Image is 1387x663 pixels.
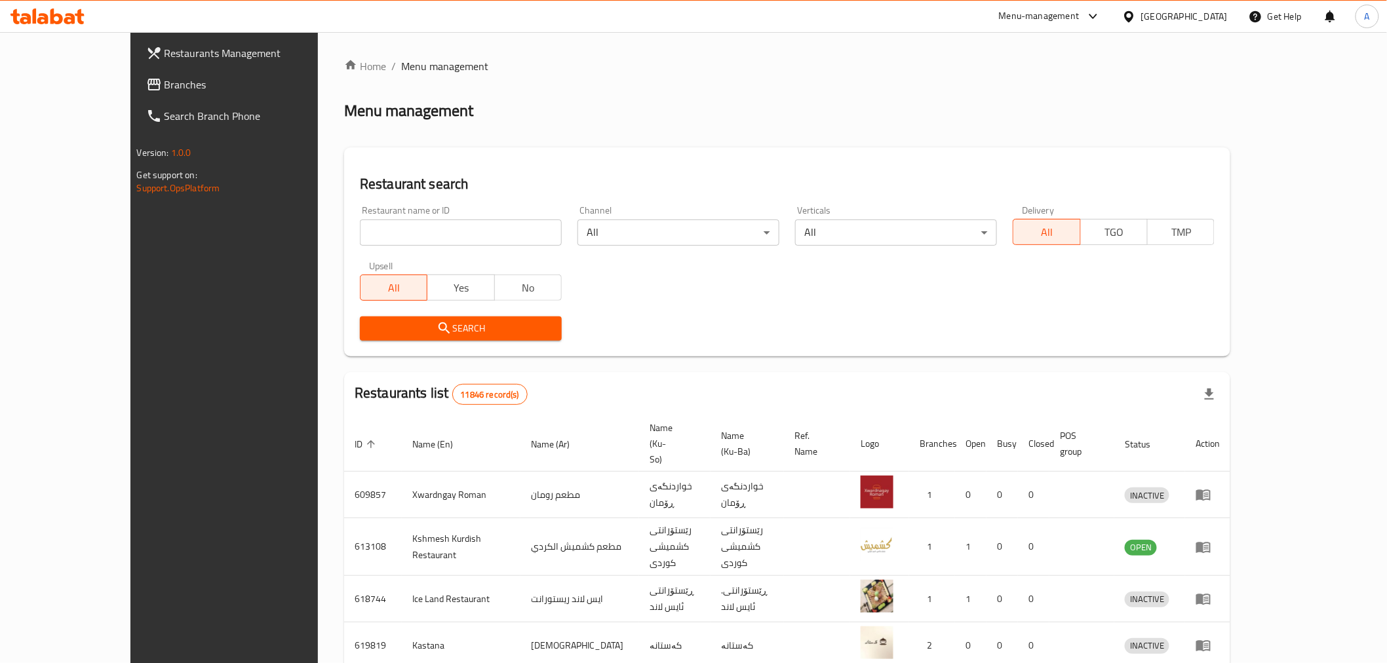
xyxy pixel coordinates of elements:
[402,576,520,622] td: Ice Land Restaurant
[360,275,427,301] button: All
[987,416,1018,472] th: Busy
[577,219,779,246] div: All
[861,528,893,561] img: Kshmesh Kurdish Restaurant
[1125,540,1157,555] span: OPEN
[639,576,711,622] td: ڕێستۆرانتی ئایس لاند
[1018,472,1049,518] td: 0
[1125,638,1169,653] span: INACTIVE
[360,316,562,341] button: Search
[1185,416,1230,472] th: Action
[794,428,834,459] span: Ref. Name
[711,518,784,576] td: رێستۆرانتی کشمیشى كوردى
[412,436,470,452] span: Name (En)
[136,37,362,69] a: Restaurants Management
[1125,592,1169,607] div: INACTIVE
[344,472,402,518] td: 609857
[136,100,362,132] a: Search Branch Phone
[137,144,169,161] span: Version:
[344,576,402,622] td: 618744
[1018,416,1049,472] th: Closed
[861,476,893,508] img: Xwardngay Roman
[137,166,197,183] span: Get support on:
[711,472,784,518] td: خواردنگەی ڕۆمان
[795,219,997,246] div: All
[721,428,768,459] span: Name (Ku-Ba)
[171,144,191,161] span: 1.0.0
[165,108,351,124] span: Search Branch Phone
[453,388,527,401] span: 11846 record(s)
[520,518,639,576] td: مطعم كشميش الكردي
[639,518,711,576] td: رێستۆرانتی کشمیشى كوردى
[137,180,220,197] a: Support.OpsPlatform
[861,626,893,659] img: Kastana
[1125,488,1169,503] span: INACTIVE
[402,472,520,518] td: Xwardngay Roman
[452,384,528,405] div: Total records count
[955,416,987,472] th: Open
[909,416,955,472] th: Branches
[1125,540,1157,556] div: OPEN
[402,518,520,576] td: Kshmesh Kurdish Restaurant
[1196,637,1220,653] div: Menu
[520,576,639,622] td: ايس لاند ريستورانت
[1196,539,1220,555] div: Menu
[909,518,955,576] td: 1
[136,69,362,100] a: Branches
[165,45,351,61] span: Restaurants Management
[360,174,1215,194] h2: Restaurant search
[344,58,1230,74] nav: breadcrumb
[360,219,562,246] input: Search for restaurant name or ID..
[494,275,562,301] button: No
[987,518,1018,576] td: 0
[355,383,528,405] h2: Restaurants list
[650,420,695,467] span: Name (Ku-So)
[366,278,422,297] span: All
[639,472,711,518] td: خواردنگەی ڕۆمان
[1086,223,1143,242] span: TGO
[344,518,402,576] td: 613108
[1018,576,1049,622] td: 0
[909,576,955,622] td: 1
[165,77,351,92] span: Branches
[391,58,396,74] li: /
[1060,428,1099,459] span: POS group
[1019,223,1075,242] span: All
[987,472,1018,518] td: 0
[1125,592,1169,607] span: INACTIVE
[1194,379,1225,410] div: Export file
[1018,518,1049,576] td: 0
[344,100,473,121] h2: Menu management
[909,472,955,518] td: 1
[531,436,587,452] span: Name (Ar)
[1080,219,1148,245] button: TGO
[1147,219,1215,245] button: TMP
[433,278,489,297] span: Yes
[500,278,557,297] span: No
[344,58,386,74] a: Home
[1196,591,1220,607] div: Menu
[1125,436,1167,452] span: Status
[1153,223,1209,242] span: TMP
[955,518,987,576] td: 1
[999,9,1080,24] div: Menu-management
[1141,9,1228,24] div: [GEOGRAPHIC_DATA]
[520,472,639,518] td: مطعم رومان
[987,576,1018,622] td: 0
[369,261,393,271] label: Upsell
[850,416,909,472] th: Logo
[955,576,987,622] td: 1
[861,580,893,613] img: Ice Land Restaurant
[370,320,551,337] span: Search
[427,275,494,301] button: Yes
[1196,487,1220,502] div: Menu
[1365,9,1370,24] span: A
[955,472,987,518] td: 0
[355,436,380,452] span: ID
[1013,219,1080,245] button: All
[711,576,784,622] td: .ڕێستۆرانتی ئایس لاند
[1022,206,1055,215] label: Delivery
[401,58,488,74] span: Menu management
